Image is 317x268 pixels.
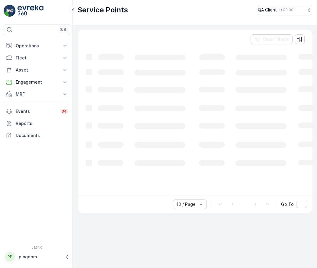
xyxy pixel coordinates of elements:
p: pingdom [19,254,62,260]
div: PP [5,252,15,262]
p: Engagement [16,79,58,85]
button: QA Client(+03:00) [258,5,312,15]
button: PPpingdom [4,250,70,263]
p: Reports [16,120,68,126]
a: Reports [4,117,70,129]
p: QA Client [258,7,277,13]
button: Asset [4,64,70,76]
p: Service Points [78,5,128,15]
a: Documents [4,129,70,142]
span: Go To [281,201,294,207]
p: Operations [16,43,58,49]
p: ( +03:00 ) [279,8,295,12]
p: Asset [16,67,58,73]
button: Operations [4,40,70,52]
p: 34 [62,109,67,114]
p: Events [16,108,57,114]
button: Fleet [4,52,70,64]
p: Documents [16,132,68,139]
img: logo [4,5,16,17]
a: Events34 [4,105,70,117]
p: Fleet [16,55,58,61]
p: ⌘B [60,27,66,32]
button: Clear Filters [251,34,293,44]
p: MRF [16,91,58,97]
p: Clear Filters [263,36,289,42]
button: MRF [4,88,70,100]
button: Engagement [4,76,70,88]
img: logo_light-DOdMpM7g.png [18,5,43,17]
span: v 1.51.0 [4,246,70,249]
